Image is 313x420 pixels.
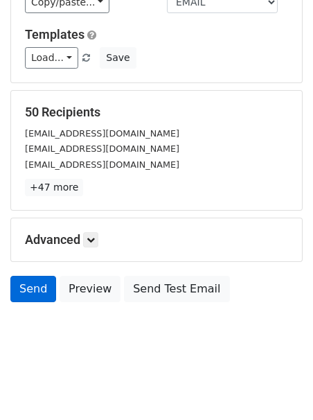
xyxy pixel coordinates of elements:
small: [EMAIL_ADDRESS][DOMAIN_NAME] [25,143,179,154]
a: Send Test Email [124,276,229,302]
a: Load... [25,47,78,69]
small: [EMAIL_ADDRESS][DOMAIN_NAME] [25,159,179,170]
a: Send [10,276,56,302]
h5: 50 Recipients [25,105,288,120]
a: Preview [60,276,120,302]
h5: Advanced [25,232,288,247]
a: Templates [25,27,84,42]
button: Save [100,47,136,69]
a: +47 more [25,179,83,196]
iframe: Chat Widget [244,353,313,420]
small: [EMAIL_ADDRESS][DOMAIN_NAME] [25,128,179,139]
